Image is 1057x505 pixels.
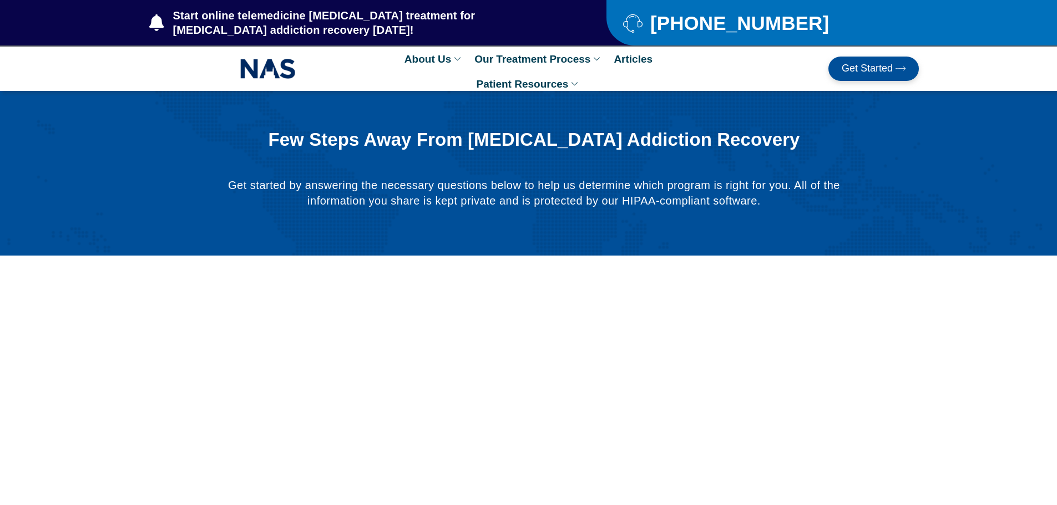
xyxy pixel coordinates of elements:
[170,8,563,37] span: Start online telemedicine [MEDICAL_DATA] treatment for [MEDICAL_DATA] addiction recovery [DATE]!
[399,47,469,72] a: About Us
[608,47,658,72] a: Articles
[255,130,813,150] h1: Few Steps Away From [MEDICAL_DATA] Addiction Recovery
[227,177,841,208] p: Get started by answering the necessary questions below to help us determine which program is righ...
[648,16,829,30] span: [PHONE_NUMBER]
[828,57,919,81] a: Get Started
[469,47,608,72] a: Our Treatment Process
[623,13,891,33] a: [PHONE_NUMBER]
[471,72,586,96] a: Patient Resources
[149,8,562,37] a: Start online telemedicine [MEDICAL_DATA] treatment for [MEDICAL_DATA] addiction recovery [DATE]!
[240,56,296,81] img: NAS_email_signature-removebg-preview.png
[842,63,893,74] span: Get Started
